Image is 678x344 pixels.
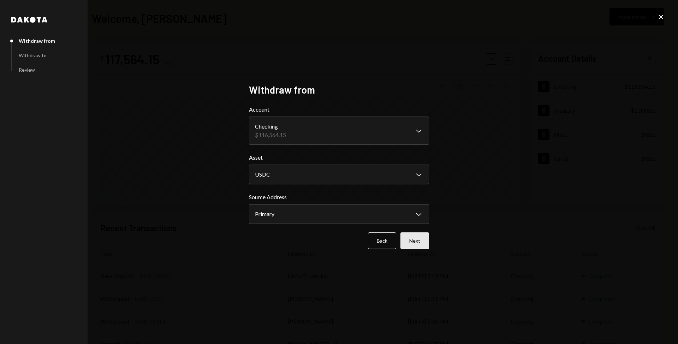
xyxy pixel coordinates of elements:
[249,193,429,201] label: Source Address
[19,38,55,44] div: Withdraw from
[249,105,429,114] label: Account
[400,232,429,249] button: Next
[368,232,396,249] button: Back
[249,117,429,145] button: Account
[249,165,429,184] button: Asset
[249,83,429,97] h2: Withdraw from
[249,204,429,224] button: Source Address
[249,153,429,162] label: Asset
[19,52,47,58] div: Withdraw to
[19,67,35,73] div: Review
